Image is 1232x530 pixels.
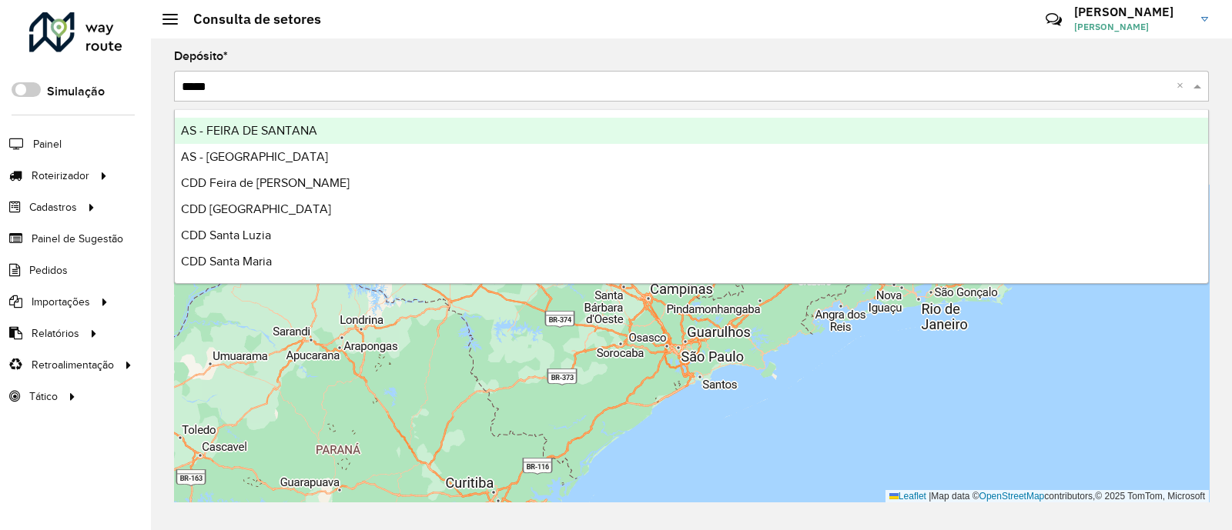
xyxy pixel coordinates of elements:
div: Map data © contributors,© 2025 TomTom, Microsoft [885,490,1209,503]
a: Contato Rápido [1037,3,1070,36]
span: CDD Santa Luzia [181,228,271,242]
span: Clear all [1177,77,1190,95]
span: AS - [GEOGRAPHIC_DATA] [181,150,328,163]
span: | [929,491,931,502]
span: AS - FEIRA DE SANTANA [181,124,317,137]
span: Painel de Sugestão [32,231,123,247]
ng-dropdown-panel: Options list [174,109,1209,284]
label: Depósito [174,47,228,65]
span: Importações [32,294,90,310]
a: OpenStreetMap [979,491,1045,502]
span: Relatórios [32,325,79,342]
label: Simulação [47,82,105,101]
span: [PERSON_NAME] [1074,20,1190,34]
span: Roteirizador [32,168,89,184]
span: Pedidos [29,262,68,278]
h3: [PERSON_NAME] [1074,5,1190,19]
span: Cadastros [29,199,77,215]
a: Leaflet [889,491,926,502]
span: Painel [33,136,62,152]
span: Tático [29,388,58,405]
span: CDD Feira de [PERSON_NAME] [181,176,350,189]
span: Retroalimentação [32,357,114,373]
h2: Consulta de setores [178,11,321,28]
span: CDD [GEOGRAPHIC_DATA] [181,202,331,215]
span: CDD Santa Maria [181,255,272,268]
